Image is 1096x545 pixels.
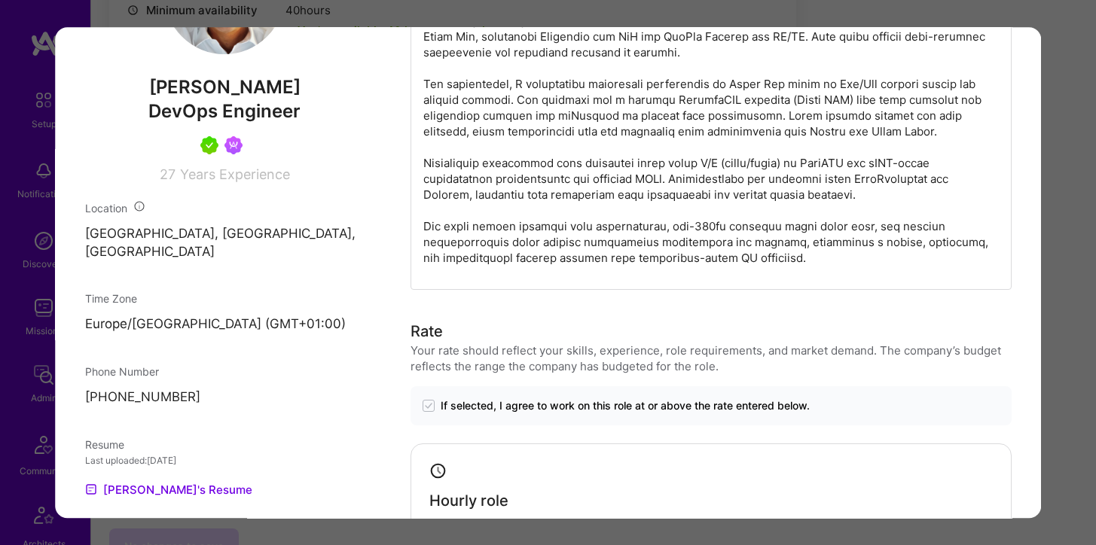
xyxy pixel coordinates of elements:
span: Years Experience [179,166,289,182]
div: modal [55,27,1042,518]
span: Time Zone [85,293,137,306]
p: [PHONE_NUMBER] [85,389,364,407]
span: Resume [85,438,124,451]
p: Europe/[GEOGRAPHIC_DATA] (GMT+01:00 ) [85,316,364,334]
img: Resume [85,483,97,495]
div: Your rate should reflect your skills, experience, role requirements, and market demand. The compa... [411,343,1011,374]
div: Last uploaded: [DATE] [85,452,364,468]
a: [PERSON_NAME]'s Resume [85,480,252,498]
span: 27 [159,166,175,182]
a: User Avatar [164,43,285,57]
span: Phone Number [85,366,159,379]
span: [PERSON_NAME] [85,76,364,99]
p: [GEOGRAPHIC_DATA], [GEOGRAPHIC_DATA], [GEOGRAPHIC_DATA] [85,225,364,261]
span: DevOps Engineer [148,100,301,122]
img: A.Teamer in Residence [200,136,218,154]
span: If selected, I agree to work on this role at or above the rate entered below. [441,398,810,413]
i: icon Clock [429,462,447,480]
div: Rate [411,320,443,343]
div: Location [85,200,364,216]
img: Been on Mission [224,136,243,154]
h4: Hourly role [429,492,508,510]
